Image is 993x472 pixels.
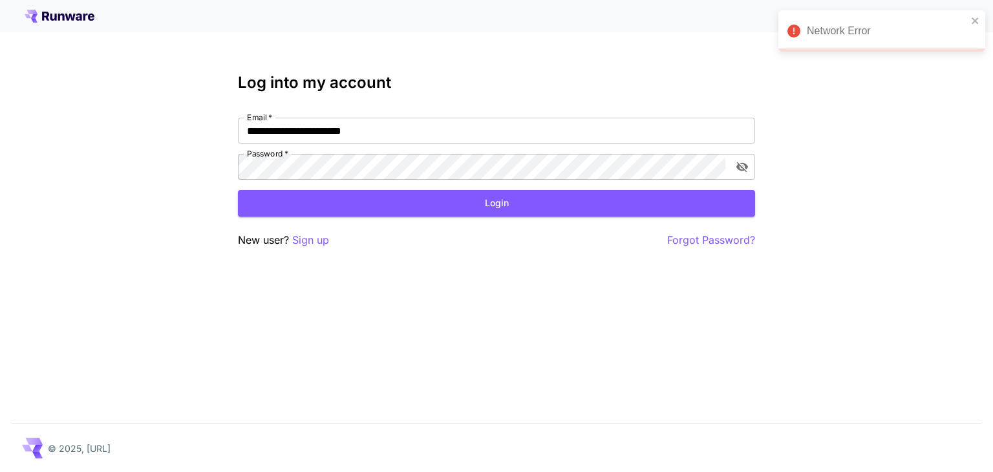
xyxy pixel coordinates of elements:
[807,23,967,39] div: Network Error
[292,232,329,248] button: Sign up
[667,232,755,248] button: Forgot Password?
[238,190,755,217] button: Login
[238,232,329,248] p: New user?
[971,16,980,26] button: close
[238,74,755,92] h3: Log into my account
[247,148,288,159] label: Password
[247,112,272,123] label: Email
[731,155,754,178] button: toggle password visibility
[48,442,111,455] p: © 2025, [URL]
